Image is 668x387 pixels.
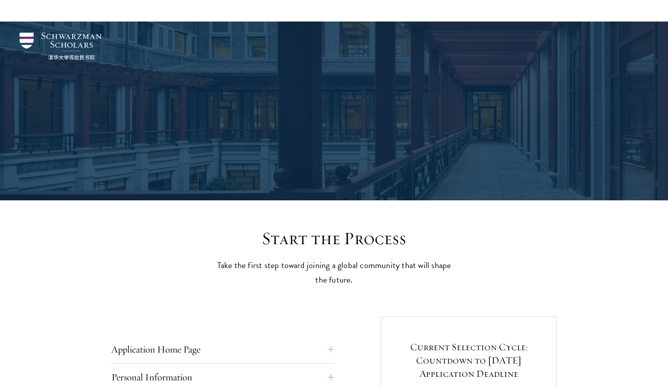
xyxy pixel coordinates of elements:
button: Application Home Page [111,340,334,359]
h2: Start the Process [213,228,455,250]
button: Personal Information [111,368,334,387]
img: Schwarzman Scholars [20,32,102,60]
p: Take the first step toward joining a global community that will shape the future. [213,258,455,287]
h5: Current Selection Cycle: Countdown to [DATE] Application Deadline [403,340,535,380]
